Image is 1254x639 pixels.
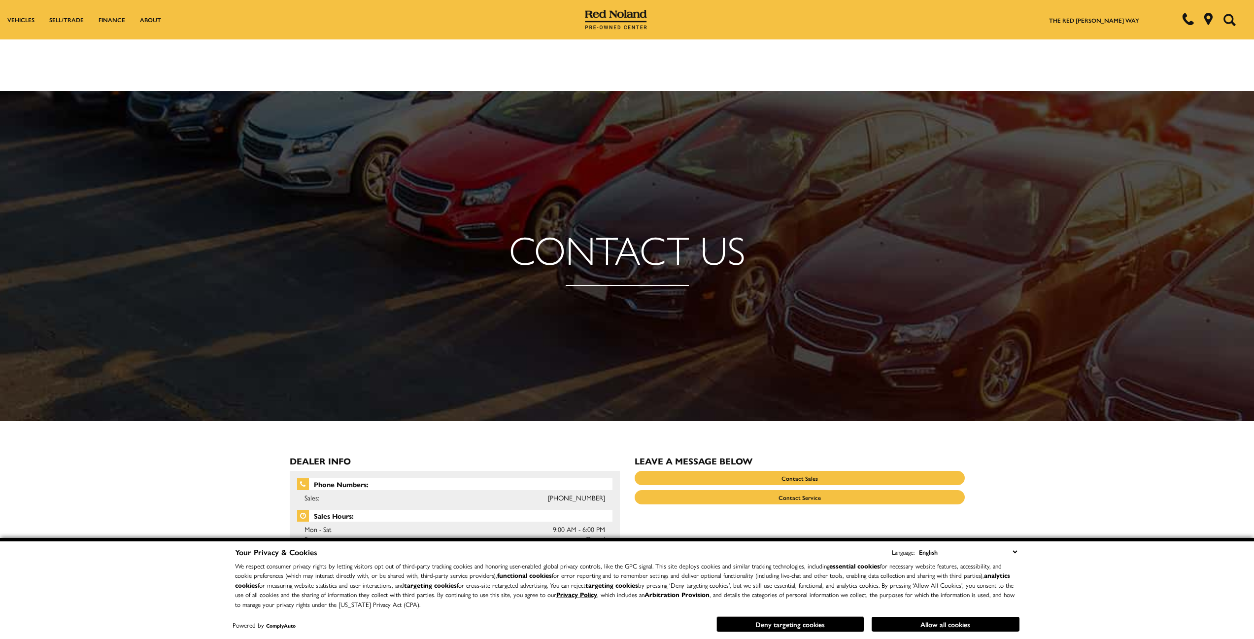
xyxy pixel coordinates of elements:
span: Sales Hours: [297,510,612,522]
span: Sales: [305,493,319,502]
img: Red Noland Pre-Owned [585,10,647,30]
button: Deny targeting cookies [716,616,864,632]
button: Allow all cookies [872,617,1019,632]
div: Powered by [233,622,296,629]
strong: targeting cookies [585,580,638,590]
h3: Leave a Message Below [635,456,965,466]
span: Phone Numbers: [297,478,612,490]
p: We respect consumer privacy rights by letting visitors opt out of third-party tracking cookies an... [235,561,1019,609]
a: [PHONE_NUMBER] [548,493,605,502]
button: Open the search field [1220,0,1239,39]
a: Red Noland Pre-Owned [585,13,647,23]
strong: Arbitration Provision [644,590,710,599]
a: Contact Service [635,490,965,504]
strong: targeting cookies [404,580,457,590]
a: Contact Sales [635,471,965,485]
h3: Dealer Info [290,456,620,466]
span: Closed [585,534,605,544]
span: Your Privacy & Cookies [235,546,317,558]
span: Mon - Sat [305,524,332,534]
strong: functional cookies [497,570,552,580]
span: 9:00 AM - 6:00 PM [553,524,605,534]
div: Language: [892,549,915,555]
a: The Red [PERSON_NAME] Way [1049,16,1139,25]
a: Privacy Policy [556,590,597,599]
strong: essential cookies [829,561,880,570]
a: ComplyAuto [266,622,296,629]
strong: analytics cookies [235,570,1010,590]
select: Language Select [916,546,1019,558]
span: Sun [305,534,314,544]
